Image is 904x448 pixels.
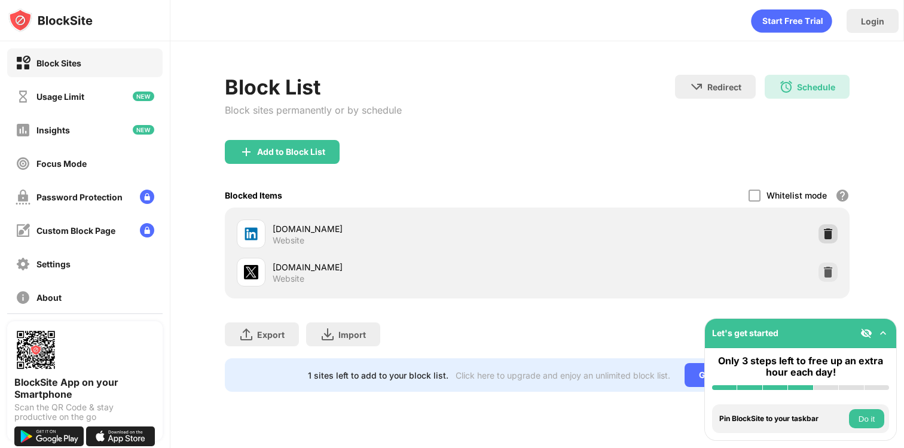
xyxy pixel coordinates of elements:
img: password-protection-off.svg [16,190,30,205]
img: settings-off.svg [16,257,30,272]
div: Password Protection [36,192,123,202]
div: Blocked Items [225,190,282,200]
img: options-page-qr-code.png [14,328,57,371]
div: Insights [36,125,70,135]
div: Scan the QR Code & stay productive on the go [14,403,155,422]
img: time-usage-off.svg [16,89,30,104]
div: About [36,292,62,303]
img: eye-not-visible.svg [860,327,872,339]
div: BlockSite App on your Smartphone [14,376,155,400]
div: Import [338,330,366,340]
div: [DOMAIN_NAME] [273,261,537,273]
div: animation [751,9,832,33]
div: Whitelist mode [766,190,827,200]
button: Do it [849,409,884,428]
img: favicons [244,227,258,241]
div: Block sites permanently or by schedule [225,104,402,116]
div: Settings [36,259,71,269]
div: Custom Block Page [36,225,115,236]
div: Let's get started [712,328,778,338]
img: customize-block-page-off.svg [16,223,30,238]
img: get-it-on-google-play.svg [14,426,84,446]
img: lock-menu.svg [140,223,154,237]
div: 1 sites left to add to your block list. [308,370,448,380]
img: download-on-the-app-store.svg [86,426,155,446]
div: Website [273,273,304,284]
img: lock-menu.svg [140,190,154,204]
img: omni-setup-toggle.svg [877,327,889,339]
div: [DOMAIN_NAME] [273,223,537,235]
img: block-on.svg [16,56,30,71]
img: about-off.svg [16,290,30,305]
div: Add to Block List [257,147,325,157]
div: Usage Limit [36,92,84,102]
div: Pin BlockSite to your taskbar [719,415,846,423]
div: Block Sites [36,58,81,68]
div: Website [273,235,304,246]
div: Click here to upgrade and enjoy an unlimited block list. [456,370,670,380]
img: insights-off.svg [16,123,30,138]
div: Login [861,16,884,26]
div: Schedule [797,82,835,92]
div: Export [257,330,285,340]
div: Only 3 steps left to free up an extra hour each day! [712,355,889,378]
img: logo-blocksite.svg [8,8,93,32]
img: favicons [244,265,258,279]
img: new-icon.svg [133,125,154,135]
div: Focus Mode [36,159,87,169]
img: focus-off.svg [16,156,30,171]
div: Block List [225,75,402,99]
div: Redirect [707,82,741,92]
img: new-icon.svg [133,92,154,101]
div: Go Unlimited [685,363,766,387]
